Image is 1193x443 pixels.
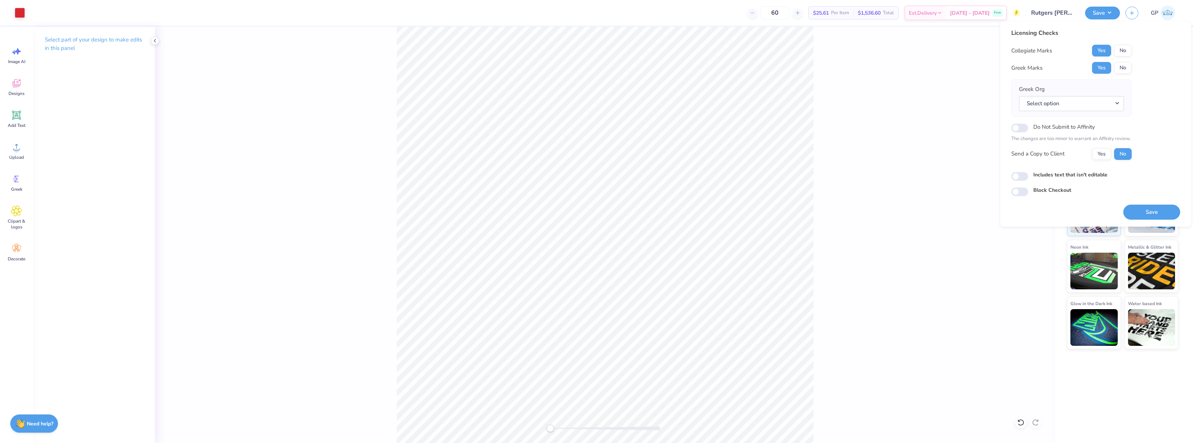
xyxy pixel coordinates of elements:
[1070,243,1088,251] span: Neon Ink
[761,6,789,19] input: – –
[1114,45,1132,56] button: No
[883,9,894,17] span: Total
[1019,85,1045,94] label: Greek Org
[1070,309,1118,346] img: Glow in the Dark Ink
[1085,7,1120,19] button: Save
[547,425,554,432] div: Accessibility label
[1070,300,1112,307] span: Glow in the Dark Ink
[1151,9,1158,17] span: GP
[1128,300,1162,307] span: Water based Ink
[1070,253,1118,289] img: Neon Ink
[1092,45,1111,56] button: Yes
[1011,64,1042,72] div: Greek Marks
[1019,96,1124,111] button: Select option
[1128,243,1171,251] span: Metallic & Glitter Ink
[27,420,53,427] strong: Need help?
[813,9,829,17] span: $25.61
[1011,135,1132,143] p: The changes are too minor to warrant an Affinity review.
[1160,6,1175,20] img: Germaine Penalosa
[858,9,881,17] span: $1,536.60
[9,154,24,160] span: Upload
[994,10,1001,15] span: Free
[8,256,25,262] span: Decorate
[831,9,849,17] span: Per Item
[8,122,25,128] span: Add Text
[950,9,990,17] span: [DATE] - [DATE]
[8,59,25,65] span: Image AI
[1033,171,1107,179] label: Includes text that isn't editable
[1128,309,1175,346] img: Water based Ink
[1114,148,1132,160] button: No
[1128,253,1175,289] img: Metallic & Glitter Ink
[1092,148,1111,160] button: Yes
[1123,205,1180,220] button: Save
[1011,150,1065,158] div: Send a Copy to Client
[8,91,25,96] span: Designs
[1033,186,1071,194] label: Block Checkout
[4,218,29,230] span: Clipart & logos
[1147,6,1178,20] a: GP
[1092,62,1111,74] button: Yes
[909,9,937,17] span: Est. Delivery
[1026,6,1080,20] input: Untitled Design
[1114,62,1132,74] button: No
[11,186,22,192] span: Greek
[45,36,143,52] p: Select part of your design to make edits in this panel
[1033,122,1095,132] label: Do Not Submit to Affinity
[1011,29,1132,37] div: Licensing Checks
[1011,47,1052,55] div: Collegiate Marks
